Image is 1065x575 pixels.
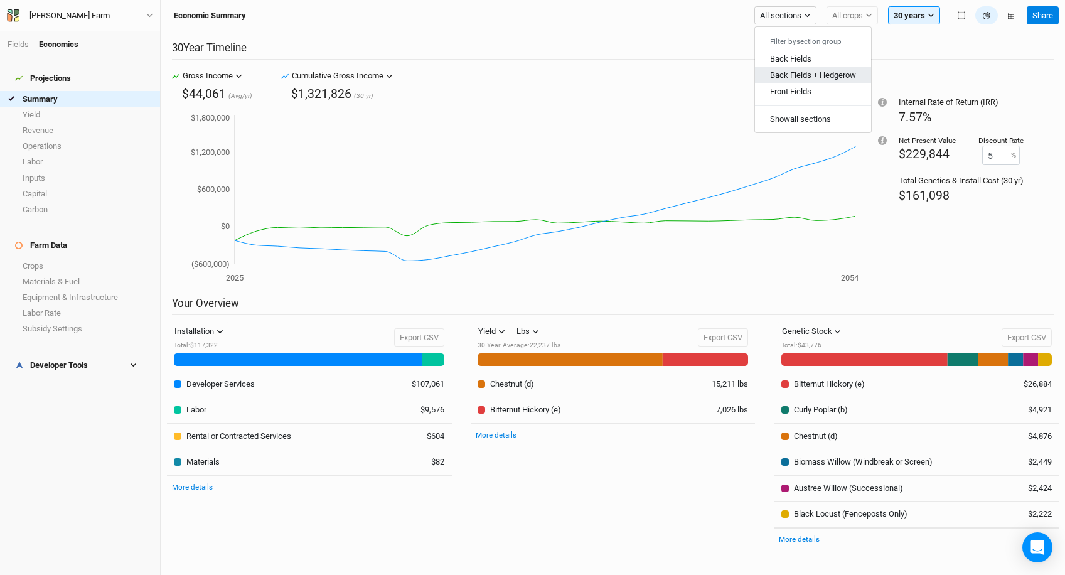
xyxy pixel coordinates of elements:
[226,273,244,282] tspan: 2025
[186,431,291,442] div: Rental or Contracted Services
[395,449,452,476] td: $82
[191,113,230,122] tspan: $1,800,000
[394,328,444,347] button: Export CSV
[755,51,871,67] button: Back Fields
[877,97,888,108] div: Tooltip anchor
[754,6,816,25] button: All sections
[877,135,888,146] div: Tooltip anchor
[755,32,871,51] h6: Filter by section group
[698,328,748,347] button: Export CSV
[978,136,1024,146] div: Discount Rate
[490,404,561,416] div: Bitternut Hickory (e)
[8,353,153,378] h4: Developer Tools
[490,379,534,390] div: Chestnut (d)
[221,222,230,232] tspan: $0
[228,92,252,101] span: (Avg/yr)
[15,73,71,83] div: Projections
[827,6,878,25] button: All crops
[289,67,396,85] button: Cumulative Gross Income
[473,322,511,341] button: Yield
[770,70,856,80] span: Back Fields + Hedgerow
[186,404,206,416] div: Labor
[841,273,859,282] tspan: 2054
[1002,397,1059,423] td: $4,921
[511,322,545,341] button: Lbs
[191,148,230,157] tspan: $1,200,000
[395,397,452,423] td: $9,576
[39,39,78,50] div: Economics
[1002,328,1052,347] button: Export CSV
[982,146,1020,165] input: 0
[794,456,933,468] div: Biomass Willow (Windbreak or Screen)
[755,67,871,83] button: Back Fields + Hedgerow
[29,9,110,22] div: [PERSON_NAME] Farm
[1002,423,1059,449] td: $4,876
[395,371,452,397] td: $107,061
[174,341,229,350] div: Total : $117,322
[179,67,245,85] button: Gross Income
[770,54,811,63] span: Back Fields
[476,431,516,439] a: More details
[794,431,838,442] div: Chestnut (d)
[794,379,865,390] div: Bitternut Hickory (e)
[899,147,950,161] span: $229,844
[6,9,154,23] button: [PERSON_NAME] Farm
[1027,6,1059,25] button: Share
[782,325,832,338] div: Genetic Stock
[776,322,847,341] button: Genetic Stock
[174,325,214,338] div: Installation
[186,456,220,468] div: Materials
[395,423,452,449] td: $604
[1002,449,1059,476] td: $2,449
[899,110,931,124] span: 7.57%
[794,483,903,494] div: Austree Willow (Successional)
[781,341,847,350] div: Total : $43,776
[888,6,940,25] button: 30 years
[186,379,255,390] div: Developer Services
[1022,532,1052,562] div: Open Intercom Messenger
[1002,475,1059,502] td: $2,424
[169,322,229,341] button: Installation
[760,9,801,22] span: All sections
[832,9,863,22] span: All crops
[899,175,1024,186] div: Total Genetics & Install Cost (30 yr)
[1011,151,1016,161] label: %
[899,188,950,203] span: $161,098
[174,11,246,21] h3: Economic Summary
[478,325,496,338] div: Yield
[292,70,383,82] div: Cumulative Gross Income
[29,9,110,22] div: Hopple Farm
[794,404,848,416] div: Curly Poplar (b)
[172,483,213,492] a: More details
[183,70,233,82] div: Gross Income
[516,325,530,338] div: Lbs
[8,40,29,49] a: Fields
[1002,371,1059,397] td: $26,884
[182,85,226,102] div: $44,061
[899,97,1024,108] div: Internal Rate of Return (IRR)
[755,110,871,127] button: Show all sections
[15,240,67,250] div: Farm Data
[197,185,230,194] tspan: $600,000
[794,508,907,520] div: Black Locust (Fenceposts Only)
[1002,502,1059,528] td: $2,222
[779,535,820,544] a: More details
[698,397,756,423] td: 7,026 lbs
[354,92,373,101] span: (30 yr)
[15,360,88,370] div: Developer Tools
[172,41,1054,60] h2: 30 Year Timeline
[755,83,871,100] button: Front Fields
[770,87,811,96] span: Front Fields
[899,136,956,146] div: Net Present Value
[191,259,230,269] tspan: ($600,000)
[291,85,351,102] div: $1,321,826
[698,371,756,397] td: 15,211 lbs
[478,341,560,350] div: 30 Year Average : 22,237 lbs
[172,297,1054,315] h2: Your Overview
